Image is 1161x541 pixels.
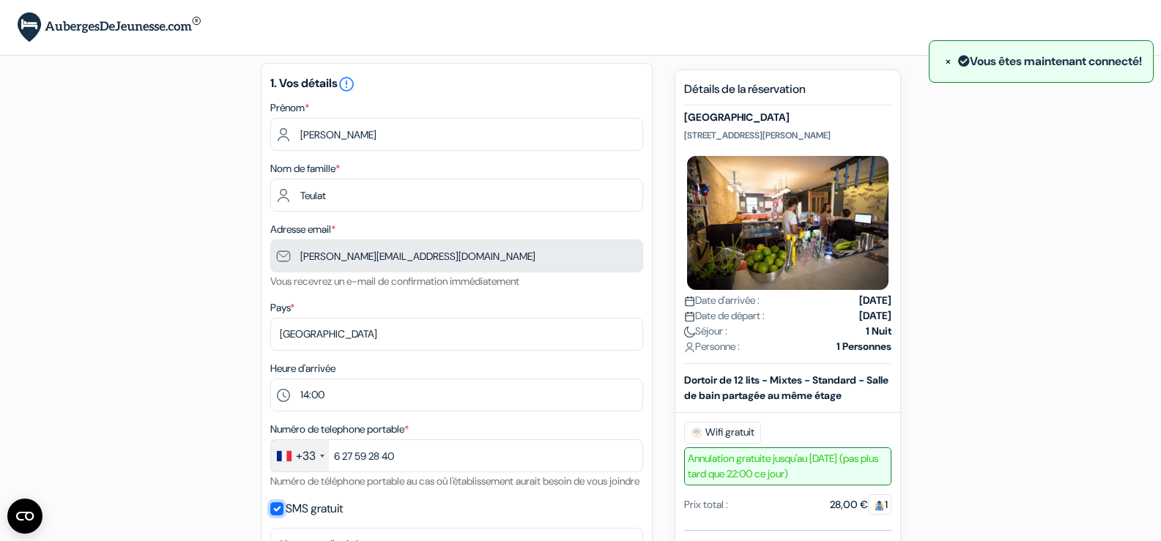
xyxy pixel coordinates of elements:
div: Prix total : [684,497,728,512]
img: moon.svg [684,327,695,337]
span: Annulation gratuite jusqu'au [DATE] (pas plus tard que 22:00 ce jour) [684,447,891,485]
input: Entrez votre prénom [270,118,643,151]
input: 6 12 34 56 78 [270,439,643,472]
strong: [DATE] [859,293,891,308]
img: calendar.svg [684,311,695,322]
strong: 1 Nuit [866,324,891,339]
label: Numéro de telephone portable [270,422,409,437]
img: calendar.svg [684,296,695,307]
a: error_outline [338,75,355,91]
div: +33 [296,447,316,465]
h5: Détails de la réservation [684,82,891,105]
label: Nom de famille [270,161,340,176]
span: × [945,53,952,69]
strong: 1 Personnes [837,339,891,354]
span: Séjour : [684,324,727,339]
div: Vous êtes maintenant connecté! [941,52,1142,71]
div: France: +33 [271,440,329,471]
img: AubergesDeJeunesse.com [18,12,201,42]
div: 28,00 € [830,497,891,512]
img: free_wifi.svg [691,427,702,439]
input: Entrer adresse e-mail [270,239,643,272]
small: Vous recevrez un e-mail de confirmation immédiatement [270,275,519,288]
label: Prénom [270,100,309,116]
i: error_outline [338,75,355,93]
label: Heure d'arrivée [270,361,335,376]
h5: 1. Vos détails [270,75,643,93]
span: Wifi gratuit [684,422,761,444]
span: 1 [868,494,891,515]
strong: [DATE] [859,308,891,324]
span: Date de départ : [684,308,765,324]
b: Dortoir de 12 lits - Mixtes - Standard - Salle de bain partagée au même étage [684,373,889,402]
h5: [GEOGRAPHIC_DATA] [684,111,891,124]
button: Ouvrir le widget CMP [7,499,42,534]
small: Numéro de téléphone portable au cas où l'établissement aurait besoin de vous joindre [270,474,639,488]
span: Date d'arrivée : [684,293,760,308]
label: Pays [270,300,294,316]
label: SMS gratuit [286,499,343,519]
span: Personne : [684,339,740,354]
p: [STREET_ADDRESS][PERSON_NAME] [684,130,891,141]
input: Entrer le nom de famille [270,179,643,212]
img: guest.svg [874,500,885,511]
img: user_icon.svg [684,342,695,353]
label: Adresse email [270,222,335,237]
